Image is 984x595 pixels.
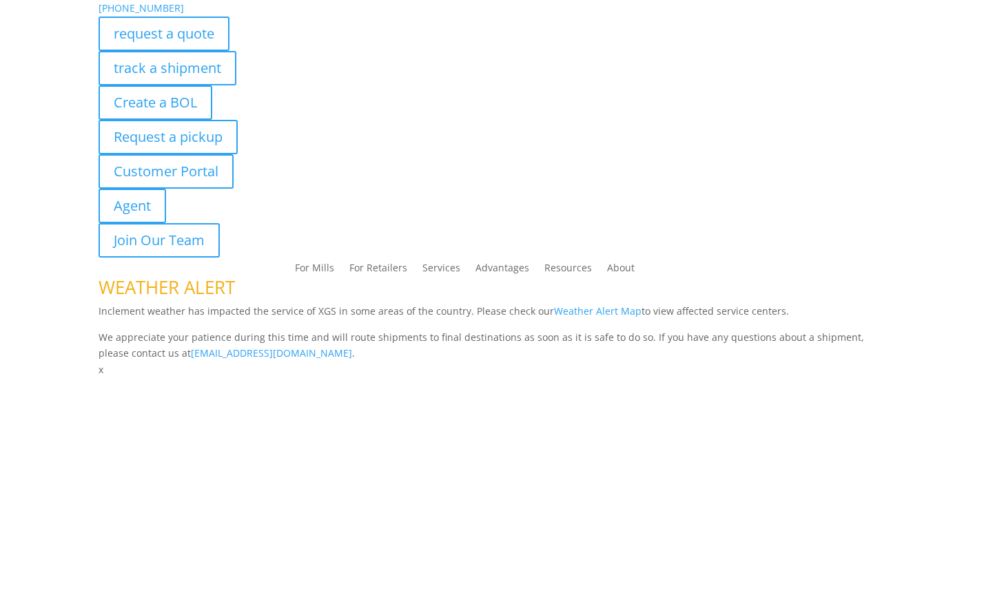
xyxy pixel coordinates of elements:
[99,51,236,85] a: track a shipment
[99,329,885,362] p: We appreciate your patience during this time and will route shipments to final destinations as so...
[99,362,885,378] p: x
[544,263,592,278] a: Resources
[99,154,234,189] a: Customer Portal
[422,263,460,278] a: Services
[607,263,635,278] a: About
[99,1,184,14] a: [PHONE_NUMBER]
[99,303,885,329] p: Inclement weather has impacted the service of XGS in some areas of the country. Please check our ...
[295,263,334,278] a: For Mills
[99,189,166,223] a: Agent
[99,378,885,406] h1: Contact Us
[349,263,407,278] a: For Retailers
[99,406,885,422] p: Complete the form below and a member of our team will be in touch within 24 hours.
[99,275,235,300] span: WEATHER ALERT
[554,304,642,317] a: Weather Alert Map
[475,263,529,278] a: Advantages
[191,346,352,359] a: [EMAIL_ADDRESS][DOMAIN_NAME]
[99,85,212,120] a: Create a BOL
[99,223,220,258] a: Join Our Team
[99,120,238,154] a: Request a pickup
[99,17,229,51] a: request a quote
